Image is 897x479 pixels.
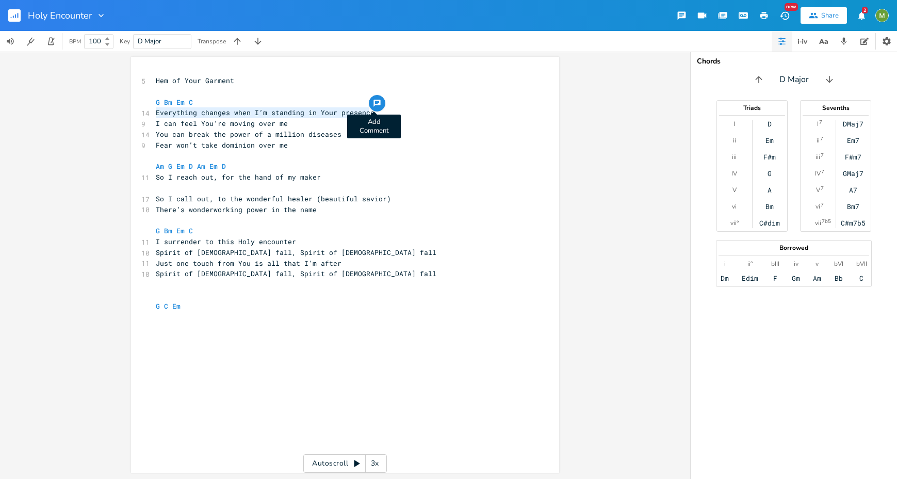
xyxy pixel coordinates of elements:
span: Em [176,98,185,107]
div: Gm [792,274,800,282]
span: Hem of Your Garment [156,76,234,85]
div: Chords [697,58,891,65]
div: F [773,274,777,282]
div: vii° [730,219,739,227]
div: F#m [763,153,776,161]
div: Autoscroll [303,454,387,473]
div: I [733,120,735,128]
span: Everything changes when I’m standing in Your presence [156,108,374,117]
span: There’s wonderworking power in the name [156,205,317,214]
div: bVII [856,260,867,268]
span: You can break the power of a million diseases [156,130,341,139]
span: D Major [138,37,161,46]
div: vi [732,202,737,211]
sup: 7 [821,201,824,209]
span: D Major [779,74,809,86]
div: iii [816,153,820,161]
div: vii [815,219,821,227]
div: C#m7b5 [841,219,866,227]
div: ii [817,136,820,145]
div: Bm [765,202,774,211]
button: Share [801,7,847,24]
div: iii [732,153,737,161]
span: Just one touch from You is all that I’m after [156,259,341,268]
div: bIII [771,260,779,268]
span: Fear won’t take dominion over me [156,140,304,150]
div: Bm7 [847,202,859,211]
span: Em [176,226,185,235]
div: 3x [366,454,384,473]
div: bVI [834,260,843,268]
span: C [189,98,193,107]
div: IV [731,169,737,178]
span: G [156,301,160,311]
div: C#dim [759,219,780,227]
button: 2 [851,6,872,25]
span: Holy Encounter [28,11,92,20]
span: Em [209,162,218,171]
span: So I reach out, for the hand of my maker [156,172,321,182]
div: D [768,120,772,128]
img: Mik Sivak [875,9,889,22]
div: I [817,120,819,128]
span: C [189,226,193,235]
span: Em [176,162,185,171]
div: Triads [717,105,787,111]
div: i [724,260,726,268]
div: G [768,169,772,178]
span: G [156,226,160,235]
div: IV [815,169,821,178]
span: So I call out, to the wonderful healer (beautiful savior) [156,194,391,203]
div: Am [813,274,821,282]
span: Spirit of [DEMOGRAPHIC_DATA] fall, Spirit of [DEMOGRAPHIC_DATA] fall [156,248,436,257]
span: Em [172,301,181,311]
div: Edim [742,274,758,282]
span: Spirit of [DEMOGRAPHIC_DATA] fall, Spirit of [DEMOGRAPHIC_DATA] fall [156,269,436,278]
div: Em [765,136,774,145]
div: Dm [721,274,729,282]
div: V [816,186,820,194]
span: Am [197,162,205,171]
sup: 7 [821,168,824,176]
div: Transpose [198,38,226,44]
div: Share [821,11,839,20]
div: GMaj7 [843,169,863,178]
sup: 7b5 [822,217,831,226]
button: Add Comment [369,95,385,111]
div: BPM [69,39,81,44]
sup: 7 [820,135,823,143]
div: ii° [747,260,753,268]
div: vi [816,202,820,211]
span: Bm [164,98,172,107]
div: iv [794,260,798,268]
span: G [156,98,160,107]
div: C [859,274,863,282]
div: V [732,186,737,194]
span: I can feel You’re moving over me [156,119,288,128]
span: D [222,162,226,171]
div: Borrowed [716,245,871,251]
div: A7 [849,186,857,194]
div: F#m7 [845,153,861,161]
div: New [785,3,798,11]
div: 2 [862,7,868,13]
span: Am [156,162,164,171]
span: Bm [164,226,172,235]
div: v [816,260,819,268]
sup: 7 [821,151,824,159]
button: New [774,6,795,25]
div: ii [733,136,736,145]
sup: 7 [819,118,822,126]
div: A [768,186,772,194]
sup: 7 [821,184,824,193]
span: C [164,301,168,311]
span: G [168,162,172,171]
span: D [189,162,193,171]
div: Key [120,38,130,44]
span: I surrender to this Holy encounter [156,237,296,246]
div: Em7 [847,136,859,145]
div: Bb [835,274,843,282]
div: Sevenths [801,105,871,111]
div: DMaj7 [843,120,863,128]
